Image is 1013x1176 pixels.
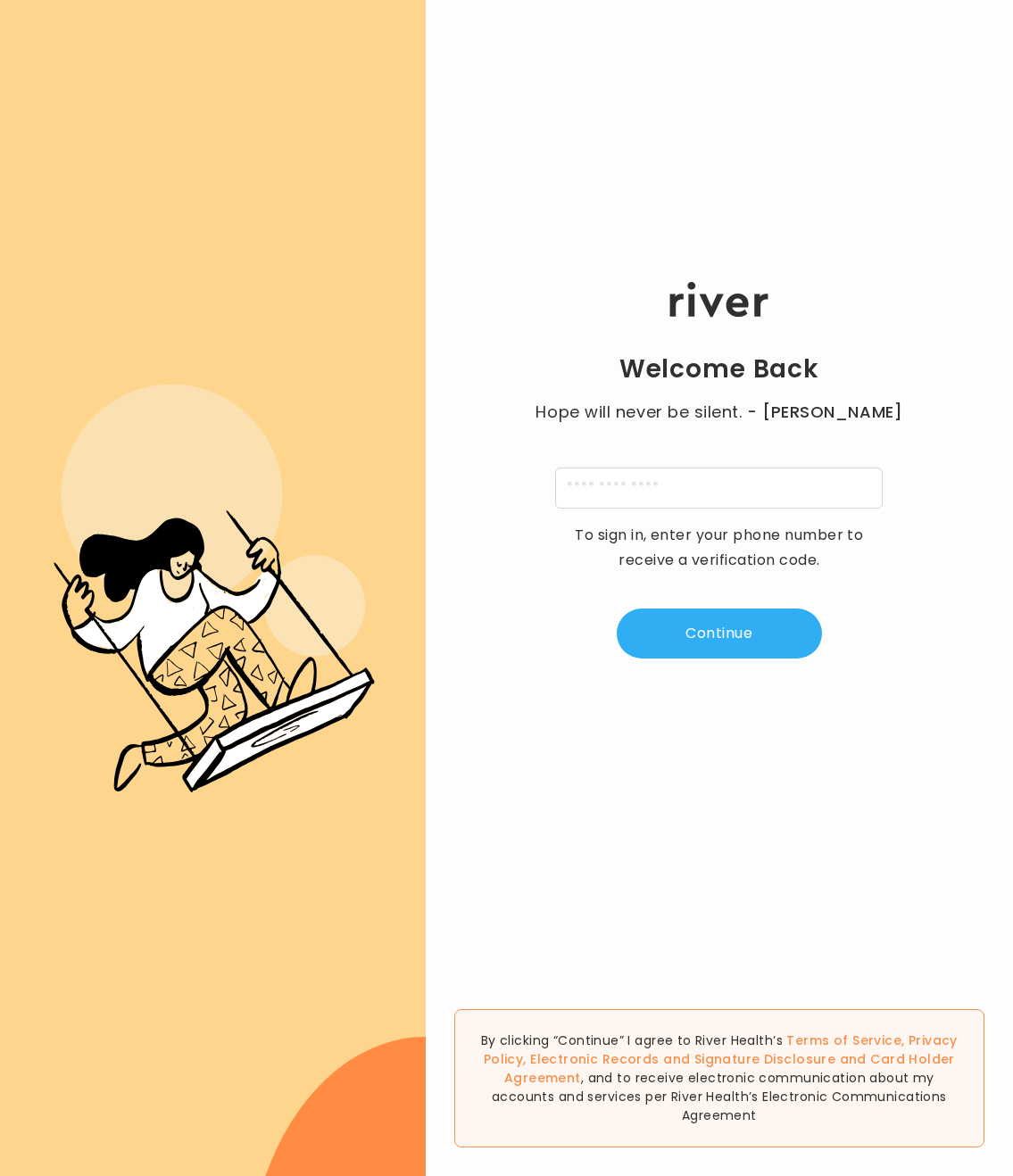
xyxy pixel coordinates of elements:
[492,1069,947,1124] span: , and to receive electronic communication about my accounts and services per River Health’s Elect...
[530,1050,835,1068] a: Electronic Records and Signature Disclosure
[484,1031,958,1068] a: Privacy Policy
[786,1031,901,1049] a: Terms of Service
[563,523,876,573] p: To sign in, enter your phone number to receive a verification code.
[519,400,920,425] p: Hope will never be silent.
[747,400,902,425] span: - [PERSON_NAME]
[619,353,819,385] h1: Welcome Back
[454,1009,984,1147] div: By clicking “Continue” I agree to River Health’s
[617,609,822,658] button: Continue
[484,1031,958,1087] span: , , and
[504,1050,955,1087] a: Card Holder Agreement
